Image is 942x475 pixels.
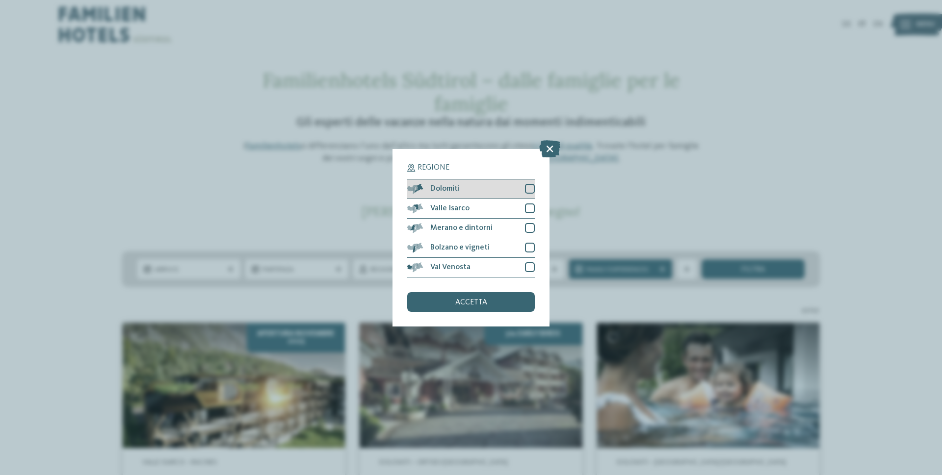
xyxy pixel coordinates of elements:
span: accetta [455,299,487,306]
span: Merano e dintorni [430,224,493,232]
span: Valle Isarco [430,204,470,212]
span: Dolomiti [430,185,460,193]
span: Val Venosta [430,263,471,271]
span: Bolzano e vigneti [430,244,490,251]
span: Regione [418,164,449,172]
